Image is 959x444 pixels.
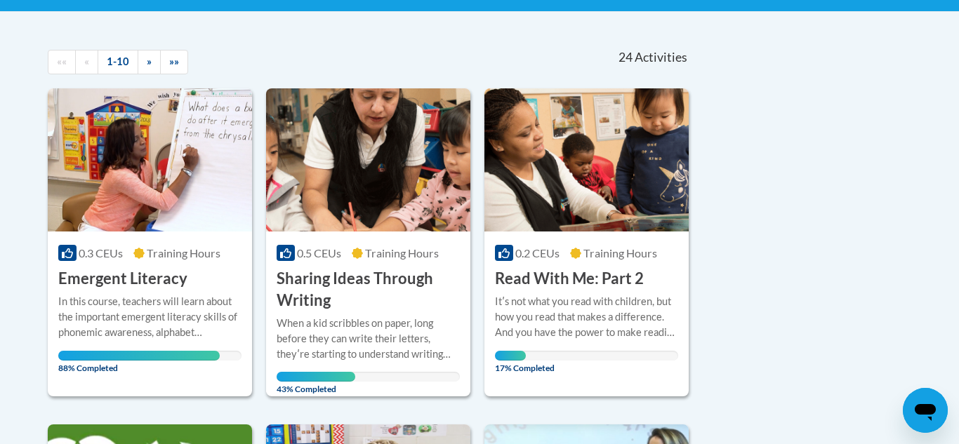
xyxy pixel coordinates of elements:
h3: Read With Me: Part 2 [495,268,644,290]
span: « [84,55,89,67]
span: 43% Completed [277,372,355,394]
a: Previous [75,50,98,74]
a: End [160,50,188,74]
span: «« [57,55,67,67]
img: Course Logo [484,88,689,231]
iframe: Button to launch messaging window [903,388,948,433]
span: Training Hours [365,246,439,260]
div: In this course, teachers will learn about the important emergent literacy skills of phonemic awar... [58,294,242,340]
a: Course Logo0.2 CEUsTraining Hours Read With Me: Part 2Itʹs not what you read with children, but h... [484,88,689,396]
h3: Sharing Ideas Through Writing [277,268,460,311]
a: Course Logo0.5 CEUsTraining Hours Sharing Ideas Through WritingWhen a kid scribbles on paper, lon... [266,88,470,396]
a: Begining [48,50,76,74]
div: When a kid scribbles on paper, long before they can write their letters, theyʹre starting to unde... [277,316,460,362]
a: Course Logo0.3 CEUsTraining Hours Emergent LiteracyIn this course, teachers will learn about the ... [48,88,252,396]
span: 24 [619,50,633,65]
span: 0.2 CEUs [515,246,560,260]
span: Training Hours [147,246,220,260]
span: 0.3 CEUs [79,246,123,260]
div: Your progress [495,351,526,361]
span: 88% Completed [58,351,220,373]
div: Your progress [58,351,220,361]
span: » [147,55,152,67]
div: Your progress [277,372,355,382]
h3: Emergent Literacy [58,268,187,290]
img: Course Logo [266,88,470,231]
span: 0.5 CEUs [297,246,341,260]
a: 1-10 [98,50,138,74]
div: Itʹs not what you read with children, but how you read that makes a difference. And you have the ... [495,294,678,340]
a: Next [138,50,161,74]
span: Activities [635,50,687,65]
span: Training Hours [583,246,657,260]
span: »» [169,55,179,67]
span: 17% Completed [495,351,526,373]
img: Course Logo [48,88,252,231]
